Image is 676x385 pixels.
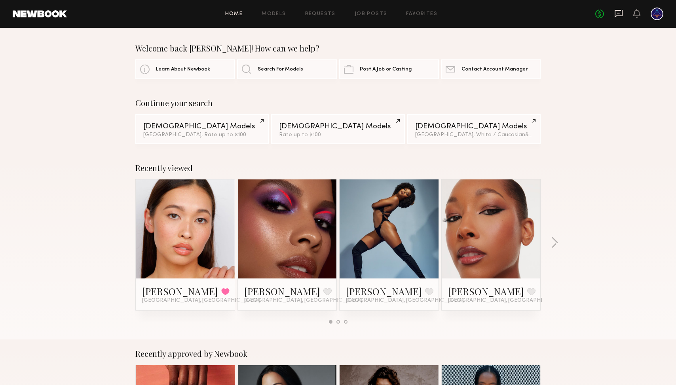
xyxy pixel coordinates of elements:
a: [PERSON_NAME] [346,285,422,297]
span: Learn About Newbook [156,67,210,72]
div: [GEOGRAPHIC_DATA], Rate up to $100 [143,132,261,138]
a: [DEMOGRAPHIC_DATA] ModelsRate up to $100 [271,114,404,144]
a: [DEMOGRAPHIC_DATA] Models[GEOGRAPHIC_DATA], Rate up to $100 [135,114,269,144]
span: [GEOGRAPHIC_DATA], [GEOGRAPHIC_DATA] [244,297,362,304]
div: Welcome back [PERSON_NAME]! How can we help? [135,44,541,53]
div: Recently viewed [135,163,541,173]
span: [GEOGRAPHIC_DATA], [GEOGRAPHIC_DATA] [346,297,464,304]
a: Contact Account Manager [441,59,541,79]
a: Learn About Newbook [135,59,235,79]
div: [DEMOGRAPHIC_DATA] Models [279,123,397,130]
div: Rate up to $100 [279,132,397,138]
div: Recently approved by Newbook [135,349,541,358]
div: [DEMOGRAPHIC_DATA] Models [415,123,533,130]
div: [DEMOGRAPHIC_DATA] Models [143,123,261,130]
a: Favorites [406,11,437,17]
a: [DEMOGRAPHIC_DATA] Models[GEOGRAPHIC_DATA], White / Caucasian&1other filter [407,114,541,144]
a: [PERSON_NAME] [448,285,524,297]
a: Search For Models [237,59,337,79]
a: [PERSON_NAME] [244,285,320,297]
a: [PERSON_NAME] [142,285,218,297]
a: Models [262,11,286,17]
span: [GEOGRAPHIC_DATA], [GEOGRAPHIC_DATA] [448,297,566,304]
span: Post A Job or Casting [360,67,412,72]
a: Job Posts [355,11,387,17]
span: & 1 other filter [525,132,559,137]
div: Continue your search [135,98,541,108]
span: Search For Models [258,67,303,72]
a: Home [225,11,243,17]
a: Post A Job or Casting [339,59,439,79]
span: Contact Account Manager [461,67,528,72]
a: Requests [305,11,336,17]
div: [GEOGRAPHIC_DATA], White / Caucasian [415,132,533,138]
span: [GEOGRAPHIC_DATA], [GEOGRAPHIC_DATA] [142,297,260,304]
